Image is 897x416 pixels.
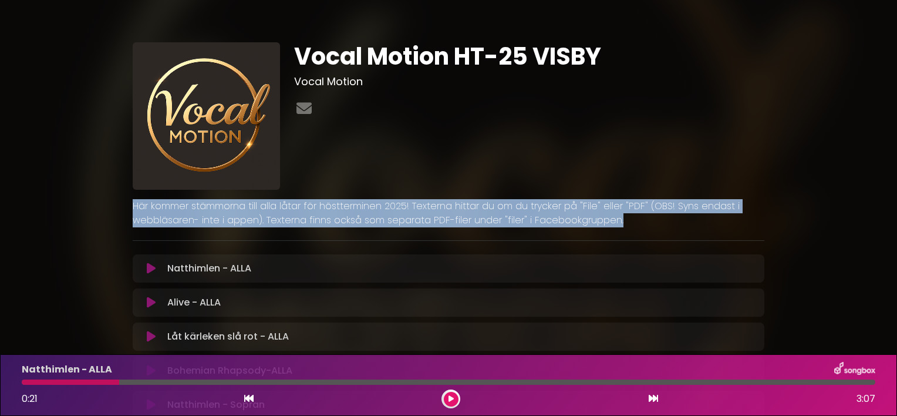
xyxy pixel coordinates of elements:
h1: Vocal Motion HT-25 VISBY [294,42,764,71]
p: Låt kärleken slå rot - ALLA [167,330,289,344]
span: 3:07 [856,392,875,406]
p: Natthimlen - ALLA [167,261,251,276]
img: pGlB4Q9wSIK9SaBErEAn [133,42,280,190]
p: Alive - ALLA [167,296,221,310]
p: Natthimlen - ALLA [22,363,112,377]
img: songbox-logo-white.png [834,362,875,377]
p: Här kommer stämmorna till alla låtar för höstterminen 2025! Texterna hittar du om du trycker på "... [133,199,764,227]
span: 0:21 [22,392,38,405]
h3: Vocal Motion [294,75,764,88]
